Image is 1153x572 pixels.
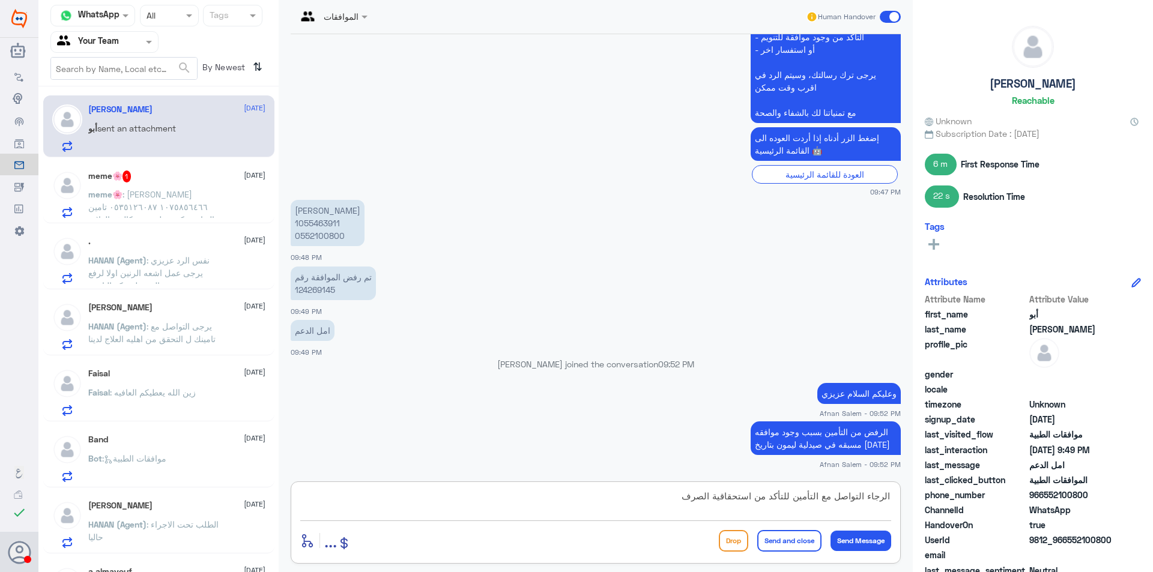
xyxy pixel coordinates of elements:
p: 15/10/2025, 9:52 PM [817,383,901,404]
span: meme🌸 [88,189,123,199]
span: Afnan Salem - 09:52 PM [820,459,901,469]
span: ChannelId [925,504,1027,516]
span: أبو [88,123,97,133]
span: Attribute Value [1029,293,1116,306]
p: [PERSON_NAME] joined the conversation [291,358,901,370]
span: null [1029,383,1116,396]
span: last_visited_flow [925,428,1027,441]
span: first_name [925,308,1027,321]
span: last_interaction [925,444,1027,456]
img: defaultAdmin.png [52,369,82,399]
p: 15/10/2025, 9:52 PM [751,421,901,455]
span: 22 s [925,185,959,207]
span: : موافقات الطبية [102,453,166,463]
h5: أبو عبدالرحمن [88,104,153,115]
span: 6 m [925,154,957,175]
div: العودة للقائمة الرئيسية [752,165,898,184]
span: locale [925,383,1027,396]
button: Avatar [8,541,31,564]
span: 1 [123,170,132,182]
div: Tags [208,8,229,24]
h5: Faisal [88,369,110,379]
span: : يرجى التواصل مع تامينك ل التحقق من اهليه العلاج لدينا [88,321,216,344]
span: signup_date [925,413,1027,426]
span: امل الدعم [1029,459,1116,471]
span: UserId [925,534,1027,546]
span: ... [324,529,337,551]
span: Unknown [1029,398,1116,411]
img: Widebot Logo [11,9,27,28]
img: defaultAdmin.png [52,236,82,266]
img: defaultAdmin.png [52,501,82,531]
i: check [12,505,26,520]
button: search [177,58,192,78]
span: [DATE] [244,499,265,510]
span: email [925,549,1027,561]
span: First Response Time [961,158,1040,170]
span: null [1029,549,1116,561]
span: sent an attachment [97,123,176,133]
span: Bot [88,453,102,463]
p: 15/10/2025, 9:49 PM [291,320,334,341]
span: 09:47 PM [870,187,901,197]
img: defaultAdmin.png [52,435,82,465]
span: : نفس الرد عزيزي يرجى عمل اشعه الرنين اولا لرفع النتجه لشركه التامين [88,255,210,291]
span: 966552100800 [1029,489,1116,501]
span: Attribute Name [925,293,1027,306]
span: [DATE] [244,170,265,181]
h5: meme🌸 [88,170,132,182]
span: profile_pic [925,338,1027,366]
span: : الطلب تحت الاجراء حاليا [88,519,219,542]
h5: Abdulmalik Alqahtani [88,501,153,511]
img: whatsapp.png [57,7,75,25]
h5: Band [88,435,108,445]
span: last_clicked_button [925,474,1027,486]
button: Send Message [831,531,891,551]
span: 09:48 PM [291,253,322,261]
span: gender [925,368,1027,381]
span: [DATE] [244,103,265,113]
span: [DATE] [244,367,265,378]
span: Human Handover [818,11,876,22]
span: موافقات الطبية [1029,428,1116,441]
span: Afnan Salem - 09:52 PM [820,408,901,418]
h6: Attributes [925,276,967,287]
p: 15/10/2025, 9:48 PM [291,200,365,246]
span: 09:49 PM [291,348,322,356]
span: : زين الله يعطيكم العافيه [110,387,196,397]
span: Resolution Time [963,190,1025,203]
span: true [1029,519,1116,531]
img: yourTeam.svg [57,33,75,51]
img: defaultAdmin.png [52,104,82,134]
p: 15/10/2025, 9:49 PM [291,266,376,300]
h5: [PERSON_NAME] [990,77,1076,91]
span: HANAN (Agent) [88,255,147,265]
span: HandoverOn [925,519,1027,531]
h6: Tags [925,221,945,232]
span: [DATE] [244,301,265,312]
span: last_message [925,459,1027,471]
span: HANAN (Agent) [88,321,147,331]
img: defaultAdmin.png [52,303,82,333]
p: 15/10/2025, 9:47 PM [751,127,901,161]
span: 9812_966552100800 [1029,534,1116,546]
span: HANAN (Agent) [88,519,147,529]
img: defaultAdmin.png [1012,26,1053,67]
span: 09:52 PM [658,359,694,369]
i: ⇅ [253,57,262,77]
span: Faisal [88,387,110,397]
span: 2025-10-15T18:49:50.801Z [1029,444,1116,456]
span: عبدالرحمن [1029,323,1116,336]
span: null [1029,368,1116,381]
img: defaultAdmin.png [1029,338,1059,368]
span: last_name [925,323,1027,336]
span: search [177,61,192,75]
button: Drop [719,530,748,552]
span: Unknown [925,115,972,127]
span: [DATE] [244,235,265,245]
img: defaultAdmin.png [52,170,82,200]
h5: Bin Fawwaz [88,303,153,313]
input: Search by Name, Local etc… [51,58,197,79]
span: Subscription Date : [DATE] [925,127,1141,140]
button: Send and close [757,530,822,552]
